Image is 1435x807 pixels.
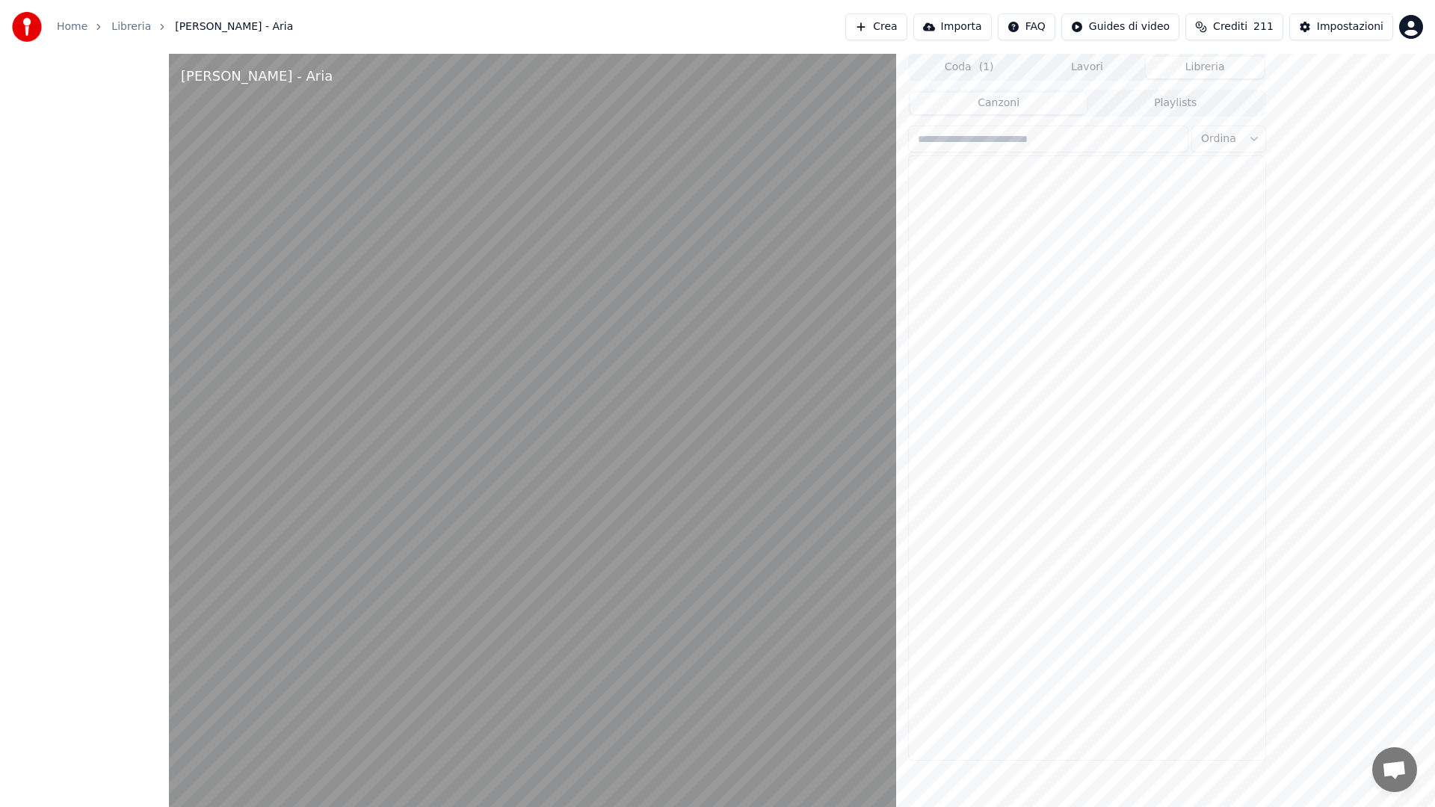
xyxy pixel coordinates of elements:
span: Crediti [1213,19,1247,34]
button: Impostazioni [1289,13,1393,40]
button: FAQ [998,13,1055,40]
a: Libreria [111,19,151,34]
div: Impostazioni [1317,19,1383,34]
div: [PERSON_NAME] - Aria [181,66,333,87]
button: Coda [910,57,1028,78]
button: Importa [913,13,992,40]
button: Libreria [1146,57,1264,78]
button: Crea [845,13,907,40]
div: Aprire la chat [1372,747,1417,792]
button: Lavori [1028,57,1147,78]
nav: breadcrumb [57,19,293,34]
button: Playlists [1087,93,1264,114]
button: Guides di video [1061,13,1179,40]
button: Canzoni [910,93,1087,114]
span: 211 [1253,19,1274,34]
img: youka [12,12,42,42]
a: Home [57,19,87,34]
span: ( 1 ) [979,60,994,75]
span: Ordina [1201,132,1236,146]
span: [PERSON_NAME] - Aria [175,19,293,34]
button: Crediti211 [1185,13,1283,40]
